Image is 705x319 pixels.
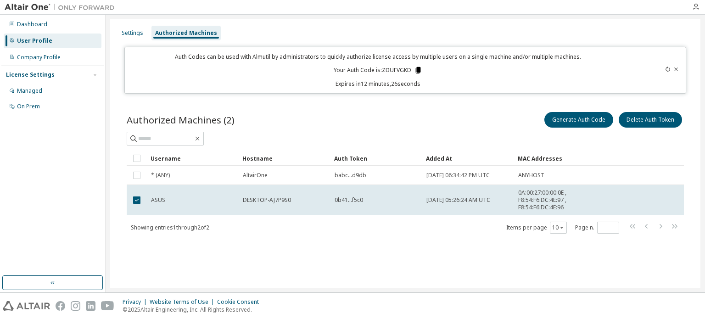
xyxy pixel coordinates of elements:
div: Authorized Machines [155,29,217,37]
span: Page n. [575,222,619,234]
span: Authorized Machines (2) [127,113,235,126]
div: Cookie Consent [217,298,264,306]
div: Privacy [123,298,150,306]
img: linkedin.svg [86,301,95,311]
span: [DATE] 06:34:42 PM UTC [426,172,490,179]
div: License Settings [6,71,55,78]
span: AltairOne [243,172,268,179]
span: Items per page [506,222,567,234]
p: © 2025 Altair Engineering, Inc. All Rights Reserved. [123,306,264,313]
span: * (ANY) [151,172,170,179]
div: MAC Addresses [518,151,587,166]
img: altair_logo.svg [3,301,50,311]
div: Settings [122,29,143,37]
img: facebook.svg [56,301,65,311]
p: Auth Codes can be used with Almutil by administrators to quickly authorize license access by mult... [130,53,625,61]
div: Auth Token [334,151,419,166]
span: ANYHOST [518,172,544,179]
div: On Prem [17,103,40,110]
img: youtube.svg [101,301,114,311]
div: Hostname [242,151,327,166]
span: Showing entries 1 through 2 of 2 [131,224,209,231]
span: DESKTOP-AJ7P9S0 [243,196,291,204]
div: User Profile [17,37,52,45]
div: Website Terms of Use [150,298,217,306]
img: instagram.svg [71,301,80,311]
span: ASUS [151,196,165,204]
button: Delete Auth Token [619,112,682,128]
span: 0b41...f5c0 [335,196,363,204]
p: Expires in 12 minutes, 26 seconds [130,80,625,88]
div: Dashboard [17,21,47,28]
div: Managed [17,87,42,95]
button: 10 [552,224,565,231]
span: [DATE] 05:26:24 AM UTC [426,196,490,204]
span: 0A:00:27:00:00:0E , F8:54:F6:DC:4E:97 , F8:54:F6:DC:4E:96 [518,189,587,211]
span: babc...d9db [335,172,366,179]
div: Username [151,151,235,166]
div: Company Profile [17,54,61,61]
img: Altair One [5,3,119,12]
button: Generate Auth Code [544,112,613,128]
p: Your Auth Code is: ZDUFVGKD [334,66,422,74]
div: Added At [426,151,510,166]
